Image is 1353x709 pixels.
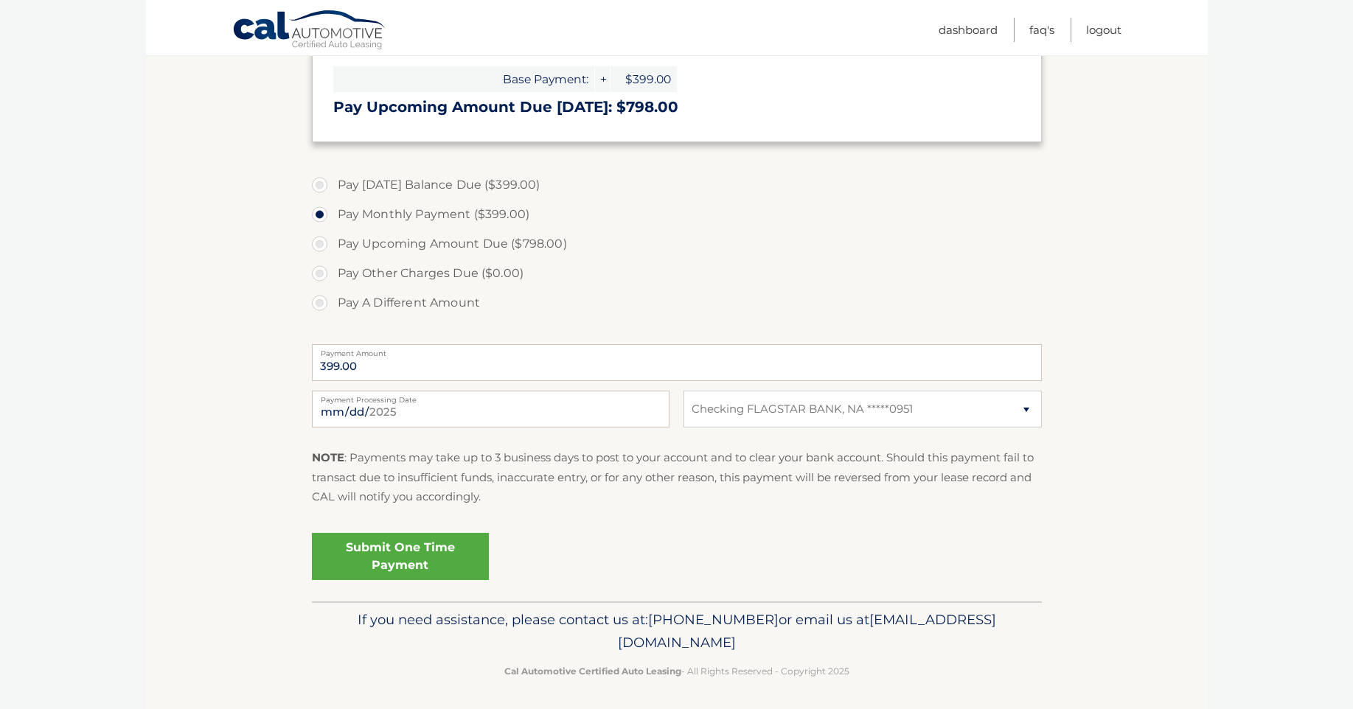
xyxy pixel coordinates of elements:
[312,259,1042,288] label: Pay Other Charges Due ($0.00)
[1086,18,1121,42] a: Logout
[232,10,387,52] a: Cal Automotive
[321,608,1032,655] p: If you need assistance, please contact us at: or email us at
[312,450,344,464] strong: NOTE
[648,611,779,628] span: [PHONE_NUMBER]
[312,288,1042,318] label: Pay A Different Amount
[333,66,594,92] span: Base Payment:
[312,533,489,580] a: Submit One Time Payment
[939,18,998,42] a: Dashboard
[312,344,1042,381] input: Payment Amount
[595,66,610,92] span: +
[1029,18,1054,42] a: FAQ's
[312,229,1042,259] label: Pay Upcoming Amount Due ($798.00)
[312,391,669,427] input: Payment Date
[312,448,1042,506] p: : Payments may take up to 3 business days to post to your account and to clear your bank account....
[333,98,1020,116] h3: Pay Upcoming Amount Due [DATE]: $798.00
[312,344,1042,356] label: Payment Amount
[312,391,669,402] label: Payment Processing Date
[504,666,681,677] strong: Cal Automotive Certified Auto Leasing
[611,66,677,92] span: $399.00
[321,663,1032,679] p: - All Rights Reserved - Copyright 2025
[312,200,1042,229] label: Pay Monthly Payment ($399.00)
[312,170,1042,200] label: Pay [DATE] Balance Due ($399.00)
